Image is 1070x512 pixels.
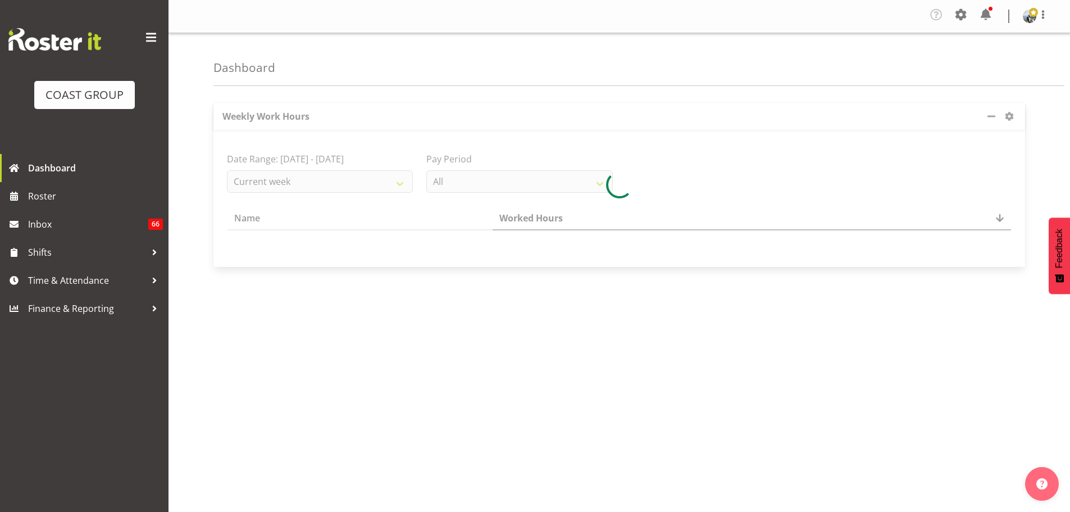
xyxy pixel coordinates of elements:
img: brittany-taylorf7b938a58e78977fad4baecaf99ae47c.png [1023,10,1036,23]
span: Time & Attendance [28,272,146,289]
img: help-xxl-2.png [1036,478,1048,490]
span: Roster [28,188,163,205]
button: Feedback - Show survey [1049,218,1070,294]
span: Inbox [28,216,148,233]
img: Rosterit website logo [8,28,101,51]
h4: Dashboard [213,61,275,74]
span: Feedback [1054,229,1064,268]
span: Dashboard [28,160,163,176]
span: Finance & Reporting [28,300,146,317]
span: 66 [148,219,163,230]
span: Shifts [28,244,146,261]
div: COAST GROUP [45,87,124,103]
